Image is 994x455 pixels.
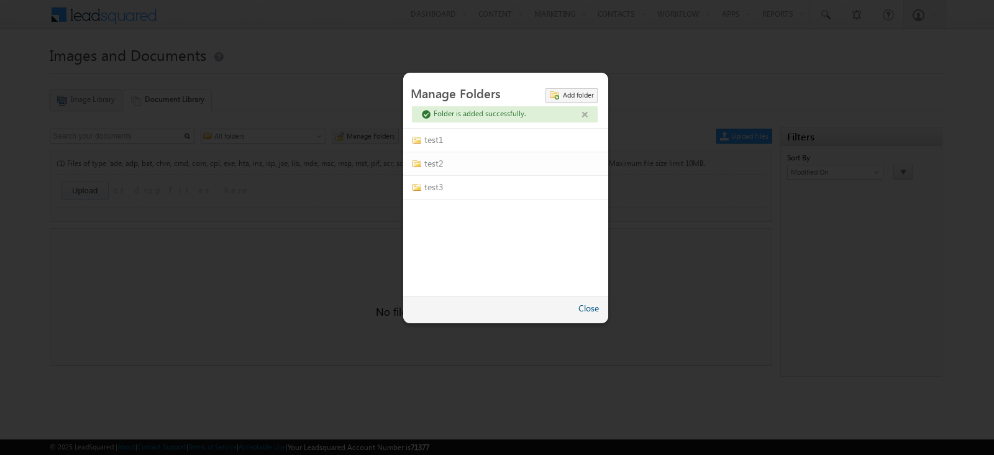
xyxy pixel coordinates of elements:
[424,182,549,193] a: test3
[545,88,598,103] button: Add folder
[424,158,549,169] a: test2
[563,91,594,99] span: Add folder
[424,134,549,145] a: test1
[411,82,601,104] h3: Manage Folders
[418,108,576,119] div: Folder is added successfully.
[578,302,599,314] a: Close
